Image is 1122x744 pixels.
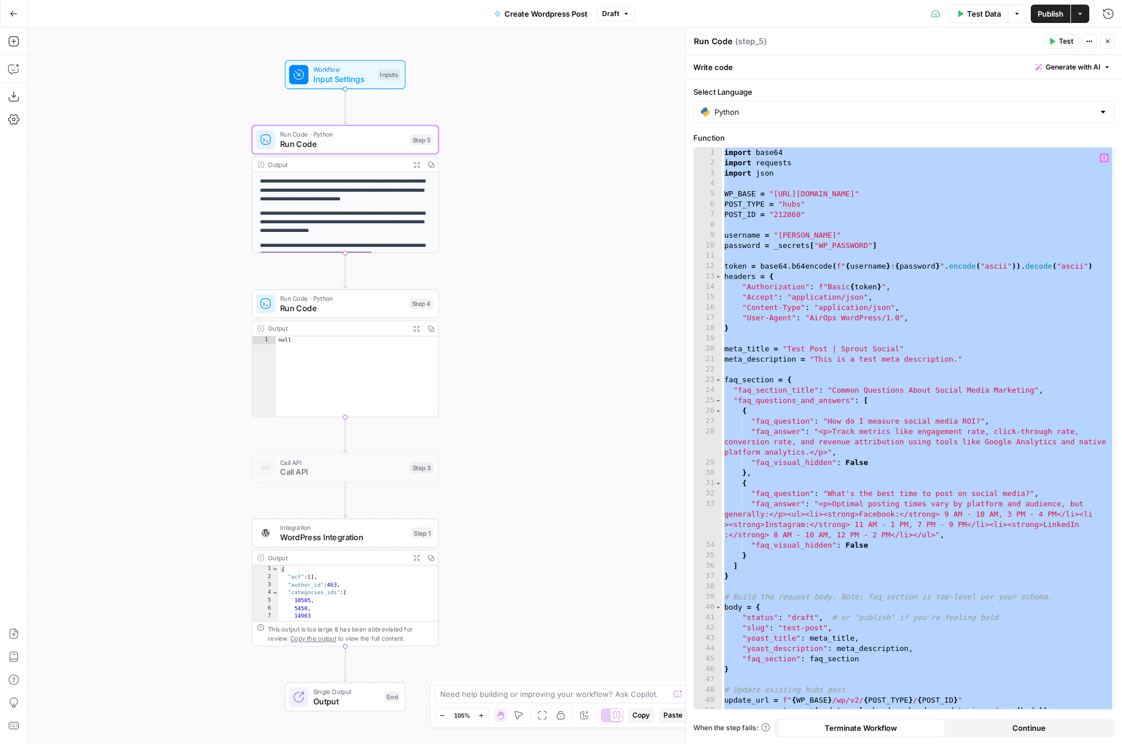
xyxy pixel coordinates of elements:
div: 8 [694,220,722,230]
div: 10 [694,241,722,251]
span: Create Wordpress Post [504,8,588,20]
div: WorkflowInput SettingsInputs [252,60,439,89]
div: 41 [694,613,722,623]
div: 11 [694,251,722,261]
div: 43 [694,633,722,644]
div: 33 [694,499,722,540]
div: 48 [694,685,722,695]
div: 1 [253,336,276,344]
div: 1 [694,148,722,158]
div: Call APICall APIStep 3 [252,454,439,482]
span: Call API [280,466,406,478]
span: Copy the output [290,635,336,642]
textarea: Run Code [694,36,732,47]
div: 8 [253,621,279,629]
span: Single Output [313,687,380,696]
div: 3 [694,168,722,179]
div: This output is too large & has been abbreviated for review. to view the full content. [268,624,433,644]
div: 35 [694,551,722,561]
div: 5 [694,189,722,199]
span: Toggle code folding, rows 23 through 37 [715,375,721,385]
span: Copy [632,710,650,720]
button: Publish [1031,5,1070,23]
div: Output [268,553,406,563]
span: Integration [280,522,407,532]
span: Test Data [967,8,1001,20]
span: Toggle code folding, rows 26 through 30 [715,406,721,416]
div: 47 [694,675,722,685]
div: 1 [253,565,279,573]
div: 6 [253,604,279,613]
div: 21 [694,354,722,365]
span: Toggle code folding, rows 4 through 8 [271,589,278,597]
div: 25 [694,396,722,406]
span: Run Code [280,302,405,314]
button: Test Data [949,5,1008,23]
div: 27 [694,416,722,427]
div: 4 [253,589,279,597]
span: Run Code · Python [280,293,405,303]
g: Edge from step_3 to step_1 [343,482,347,517]
div: 6 [694,199,722,210]
div: 9 [694,230,722,241]
div: 37 [694,571,722,582]
g: Edge from step_1 to end [343,646,347,681]
button: Paste [659,708,687,723]
button: Generate with AI [1031,60,1115,75]
span: Generate with AI [1046,62,1100,72]
div: Step 1 [411,528,433,538]
div: 3 [253,581,279,589]
button: Copy [628,708,654,723]
span: Test [1059,36,1073,46]
span: Toggle code folding, rows 31 through 35 [715,478,721,489]
span: ( step_5 ) [735,36,767,47]
span: 105% [454,711,470,720]
div: 31 [694,478,722,489]
span: Toggle code folding, rows 13 through 18 [715,272,721,282]
div: 45 [694,654,722,664]
div: 42 [694,623,722,633]
div: Write code [686,55,1122,79]
div: 44 [694,644,722,654]
div: Step 3 [410,462,433,473]
div: 46 [694,664,722,675]
div: End [385,692,400,703]
div: Step 5 [410,134,433,145]
div: 5 [253,597,279,605]
span: Call API [280,458,406,467]
label: Select Language [693,86,1115,98]
div: 40 [694,602,722,613]
button: Create Wordpress Post [487,5,595,23]
div: IntegrationWordPress IntegrationStep 1Output{ "acf":[], "author_id":463, "categories_ids":[ 10505... [252,518,439,646]
div: Inputs [378,69,400,80]
div: 28 [694,427,722,458]
div: 23 [694,375,722,385]
div: 15 [694,292,722,303]
div: Single OutputOutputEnd [252,683,439,711]
div: 2 [253,573,279,582]
span: Terminate Workflow [825,722,897,734]
span: Toggle code folding, rows 40 through 46 [715,602,721,613]
span: When the step fails: [693,723,770,733]
g: Edge from step_5 to step_4 [343,253,347,288]
button: Draft [597,6,635,21]
span: Run Code [280,138,406,150]
div: 30 [694,468,722,478]
div: 7 [694,210,722,220]
div: 39 [694,592,722,602]
div: 38 [694,582,722,592]
g: Edge from start to step_5 [343,89,347,124]
span: Continue [1012,722,1046,734]
span: Toggle code folding, rows 1 through 26 [271,565,278,573]
div: 18 [694,323,722,334]
span: Publish [1038,8,1063,20]
div: Step 4 [410,299,433,309]
div: 17 [694,313,722,323]
button: Continue [945,719,1113,737]
div: 50 [694,706,722,716]
div: 20 [694,344,722,354]
span: WordPress Integration [280,531,407,543]
div: 13 [694,272,722,282]
div: Output [268,324,406,334]
button: Test [1043,34,1078,49]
